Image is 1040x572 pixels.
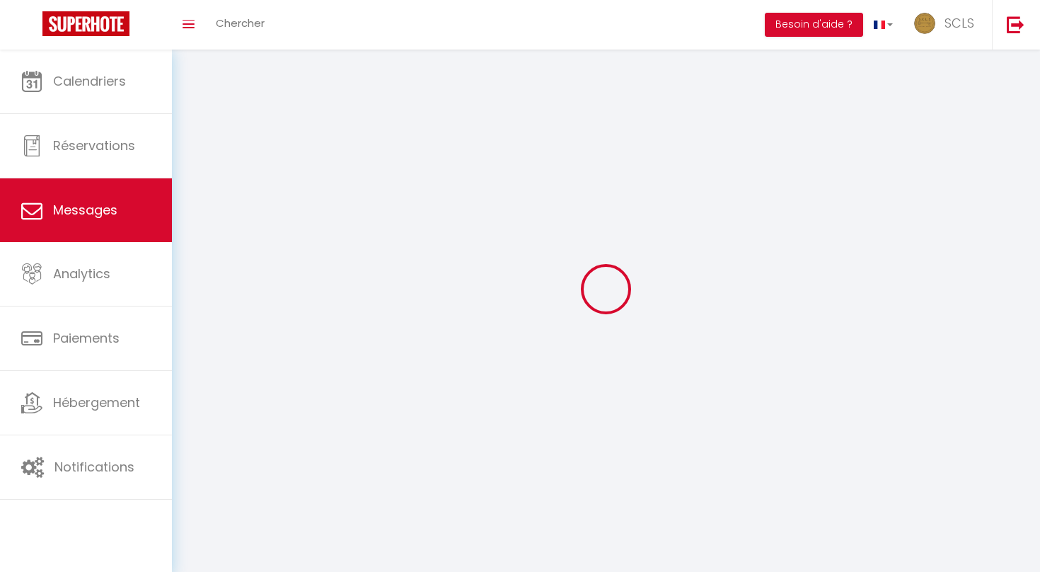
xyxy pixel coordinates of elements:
[53,72,126,90] span: Calendriers
[54,458,134,476] span: Notifications
[216,16,265,30] span: Chercher
[53,265,110,282] span: Analytics
[53,201,117,219] span: Messages
[944,14,974,32] span: SCLS
[53,329,120,347] span: Paiements
[765,13,863,37] button: Besoin d'aide ?
[53,137,135,154] span: Réservations
[1007,16,1024,33] img: logout
[53,394,140,411] span: Hébergement
[914,13,935,34] img: ...
[42,11,129,36] img: Super Booking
